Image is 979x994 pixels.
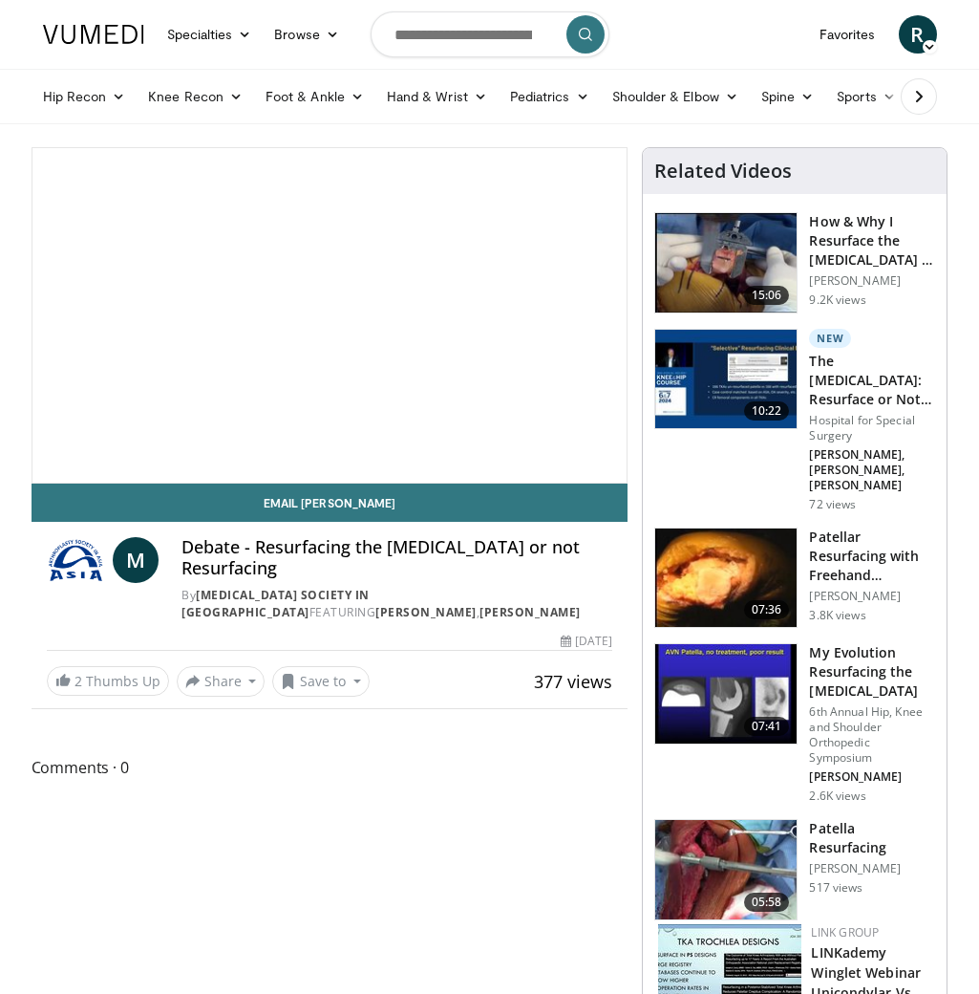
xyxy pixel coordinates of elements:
a: Favorites [808,15,887,54]
div: By FEATURING , [181,587,612,621]
a: [PERSON_NAME] [375,604,477,620]
img: 973b0c3c-fa2a-4d48-9336-c199bb088639.150x105_q85_crop-smart_upscale.jpg [655,330,797,429]
div: [DATE] [561,633,612,650]
a: 07:36 Patellar Resurfacing with Freehand Resection Technique in Primary TKA [PERSON_NAME] 3.8K views [654,528,935,629]
p: [PERSON_NAME], [PERSON_NAME], [PERSON_NAME] [809,447,935,493]
h3: Patellar Resurfacing with Freehand Resection Technique in Primary TKA [809,528,935,585]
h3: Patella Resurfacing [809,819,935,857]
a: [PERSON_NAME] [479,604,581,620]
h3: The [MEDICAL_DATA]: Resurface or Not Resurface [809,352,935,409]
span: 07:36 [744,600,790,619]
h4: Related Videos [654,160,792,183]
a: Hand & Wrist [375,77,499,116]
a: Specialties [156,15,264,54]
span: 377 views [534,670,612,693]
a: LINK Group [811,924,879,940]
span: 15:06 [744,286,790,305]
a: Hip Recon [32,77,138,116]
a: Pediatrics [499,77,601,116]
a: Browse [263,15,351,54]
span: 05:58 [744,893,790,912]
a: Shoulder & Elbow [601,77,750,116]
span: 2 [74,672,82,690]
a: Sports [825,77,907,116]
h3: My Evolution Resurfacing the [MEDICAL_DATA] [809,643,935,701]
a: Foot & Ankle [254,77,375,116]
p: 2.6K views [809,789,865,804]
span: 07:41 [744,717,790,736]
span: 10:22 [744,401,790,421]
p: [PERSON_NAME] [809,273,935,289]
video-js: Video Player [32,148,628,483]
a: Spine [750,77,825,116]
img: 38650_0000_3.png.150x105_q85_crop-smart_upscale.jpg [655,529,797,628]
p: [PERSON_NAME] [809,589,935,604]
input: Search topics, interventions [371,11,609,57]
a: Email [PERSON_NAME] [32,484,628,522]
img: Arthroplasty Society in Asia [47,537,106,583]
button: Share [177,666,266,697]
p: 517 views [809,880,862,896]
p: New [809,329,851,348]
p: [PERSON_NAME] [809,861,935,876]
img: cbd8efc1-2319-41d7-92d4-013ff07cd1f1.150x105_q85_crop-smart_upscale.jpg [655,820,797,919]
a: R [899,15,937,54]
a: Knee Recon [137,77,254,116]
a: [MEDICAL_DATA] Society in [GEOGRAPHIC_DATA] [181,587,370,620]
a: 15:06 How & Why I Resurface the [MEDICAL_DATA] in Primary TKA [PERSON_NAME] 9.2K views [654,212,935,313]
img: 59ce0c40-8a68-4275-8ec1-1393ad0397bb.150x105_q85_crop-smart_upscale.jpg [655,644,797,744]
img: VuMedi Logo [43,25,144,44]
img: Dennis_-_patella_resurfacing_3.png.150x105_q85_crop-smart_upscale.jpg [655,213,797,313]
span: Comments 0 [32,755,628,780]
a: M [113,537,159,583]
p: [PERSON_NAME] [809,769,935,785]
p: Hospital for Special Surgery [809,413,935,443]
p: 9.2K views [809,292,865,308]
h3: How & Why I Resurface the [MEDICAL_DATA] in Primary TKA [809,212,935,270]
a: 10:22 New The [MEDICAL_DATA]: Resurface or Not Resurface Hospital for Special Surgery [PERSON_NAM... [654,329,935,512]
h4: Debate - Resurfacing the [MEDICAL_DATA] or not Resurfacing [181,537,612,578]
p: 72 views [809,497,856,512]
p: 6th Annual Hip, Knee and Shoulder Orthopedic Symposium [809,704,935,766]
a: 05:58 Patella Resurfacing [PERSON_NAME] 517 views [654,819,935,920]
a: 2 Thumbs Up [47,666,169,696]
button: Save to [272,666,370,697]
a: 07:41 My Evolution Resurfacing the [MEDICAL_DATA] 6th Annual Hip, Knee and Shoulder Orthopedic Sy... [654,643,935,804]
p: 3.8K views [809,608,865,623]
